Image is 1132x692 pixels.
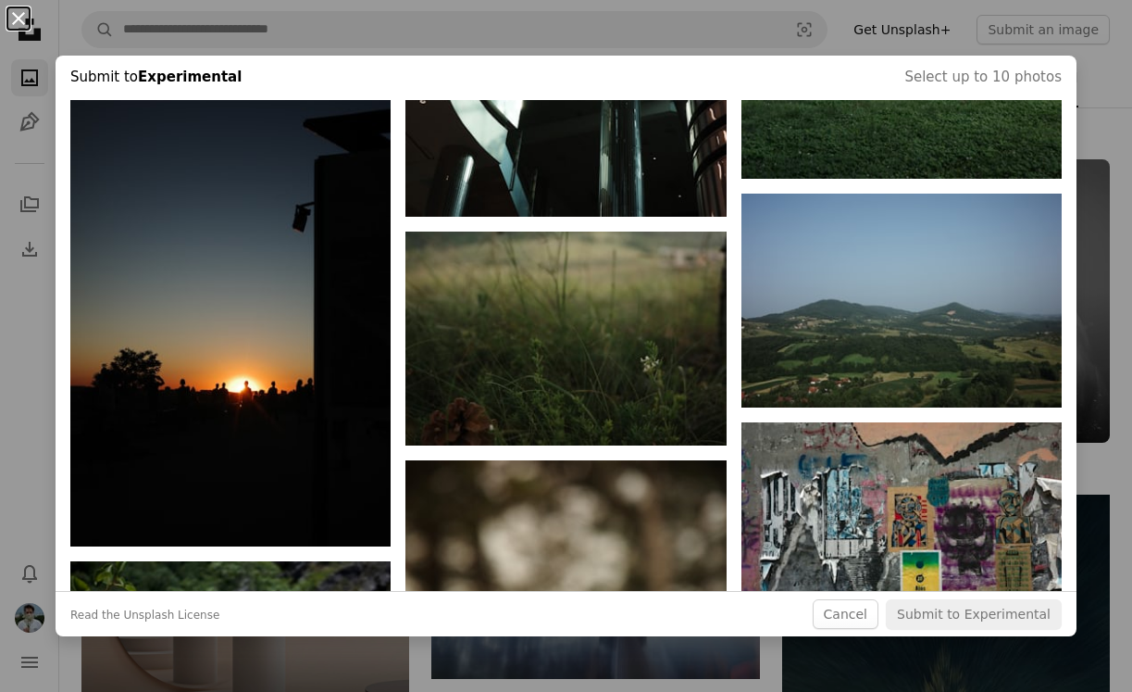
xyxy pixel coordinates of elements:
[741,422,1062,636] button: Select this photo
[405,232,726,446] button: Select this photo
[904,66,1062,88] div: Select up to 10 photos
[886,599,1062,629] button: Submit to Experimental
[741,194,1062,408] button: Select this photo
[813,599,878,629] button: Cancel
[138,69,242,85] strong: Experimental
[70,65,391,547] button: Select this photo
[70,609,219,623] a: Read the Unsplash License
[70,66,242,88] h4: Submit to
